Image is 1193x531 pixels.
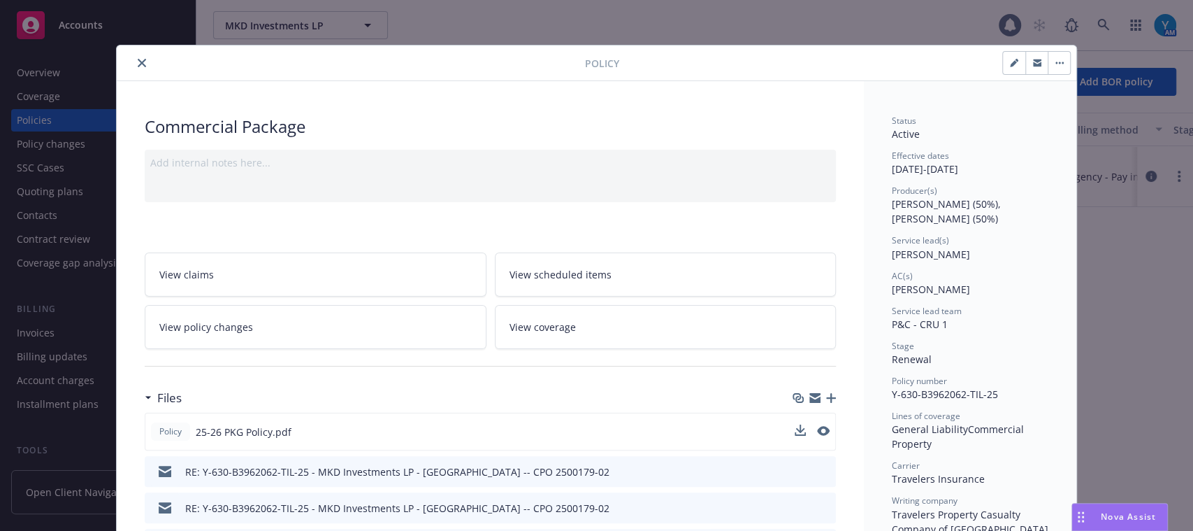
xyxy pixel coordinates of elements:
span: Policy number [892,375,947,387]
span: Carrier [892,460,920,472]
span: Writing company [892,495,957,507]
div: Commercial Package [145,115,836,139]
span: Y-630-B3962062-TIL-25 [892,388,998,401]
a: View claims [145,253,486,297]
button: close [133,55,150,71]
span: [PERSON_NAME] [892,283,970,296]
span: Renewal [892,353,932,366]
h3: Files [157,389,182,407]
span: View policy changes [159,320,253,334]
span: View scheduled items [509,267,612,282]
div: RE: Y-630-B3962062-TIL-25 - MKD Investments LP - [GEOGRAPHIC_DATA] -- CPO 2500179-02 [185,465,609,479]
span: View coverage [509,320,576,334]
div: Add internal notes here... [150,155,830,170]
div: [DATE] - [DATE] [892,150,1048,176]
span: Lines of coverage [892,410,960,422]
span: Producer(s) [892,185,937,197]
button: preview file [818,465,830,479]
button: Nova Assist [1071,503,1168,531]
span: [PERSON_NAME] (50%), [PERSON_NAME] (50%) [892,197,1004,225]
div: Files [145,389,182,407]
span: Travelers Insurance [892,472,985,486]
button: preview file [818,501,830,516]
span: P&C - CRU 1 [892,318,948,331]
span: 25-26 PKG Policy.pdf [196,425,291,439]
div: Drag to move [1072,504,1090,530]
a: View scheduled items [495,253,837,297]
span: Stage [892,340,914,352]
span: Effective dates [892,150,949,162]
span: Service lead team [892,305,962,317]
span: Nova Assist [1101,511,1156,523]
span: Commercial Property [892,423,1027,451]
span: AC(s) [892,270,913,282]
button: preview file [817,426,830,436]
button: download file [795,425,806,439]
span: Status [892,115,916,127]
span: View claims [159,267,214,282]
span: Active [892,127,920,141]
button: preview file [817,425,830,439]
button: download file [795,465,807,479]
span: [PERSON_NAME] [892,248,970,261]
span: General Liability [892,423,968,436]
button: download file [795,425,806,436]
button: download file [795,501,807,516]
span: Service lead(s) [892,234,949,246]
a: View policy changes [145,305,486,349]
span: Policy [157,425,185,438]
span: Policy [585,56,619,71]
a: View coverage [495,305,837,349]
div: RE: Y-630-B3962062-TIL-25 - MKD Investments LP - [GEOGRAPHIC_DATA] -- CPO 2500179-02 [185,501,609,516]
